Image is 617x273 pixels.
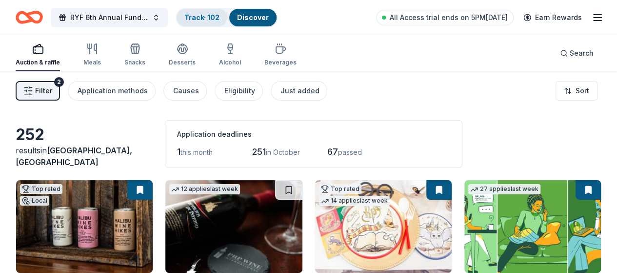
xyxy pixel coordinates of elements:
[390,12,508,23] span: All Access trial ends on 5PM[DATE]
[576,85,589,97] span: Sort
[224,85,255,97] div: Eligibility
[252,147,266,157] span: 251
[271,81,327,101] button: Just added
[16,39,60,71] button: Auction & raffle
[280,85,319,97] div: Just added
[215,81,263,101] button: Eligibility
[124,59,145,66] div: Snacks
[68,81,156,101] button: Application methods
[16,146,132,167] span: [GEOGRAPHIC_DATA], [GEOGRAPHIC_DATA]
[51,8,168,27] button: RYF 6th Annual Fundraiser Gala - Lights, Camera, Auction!
[464,180,601,273] img: Image for BetterHelp Social Impact
[16,145,153,168] div: results
[319,196,390,206] div: 14 applies last week
[177,128,450,140] div: Application deadlines
[16,59,60,66] div: Auction & raffle
[219,39,241,71] button: Alcohol
[570,47,594,59] span: Search
[173,85,199,97] div: Causes
[83,39,101,71] button: Meals
[517,9,588,26] a: Earn Rewards
[169,39,196,71] button: Desserts
[556,81,597,101] button: Sort
[176,8,278,27] button: Track· 102Discover
[264,59,297,66] div: Beverages
[169,59,196,66] div: Desserts
[264,39,297,71] button: Beverages
[184,13,219,21] a: Track· 102
[327,147,338,157] span: 67
[20,184,62,194] div: Top rated
[78,85,148,97] div: Application methods
[338,148,362,156] span: passed
[165,180,302,273] img: Image for PRP Wine International
[552,43,601,63] button: Search
[163,81,207,101] button: Causes
[16,180,153,273] img: Image for Malibu Wine Hikes
[83,59,101,66] div: Meals
[237,13,269,21] a: Discover
[124,39,145,71] button: Snacks
[468,184,540,194] div: 27 applies last week
[315,180,452,273] img: Image for Oriental Trading
[16,146,132,167] span: in
[70,12,148,23] span: RYF 6th Annual Fundraiser Gala - Lights, Camera, Auction!
[169,184,240,194] div: 12 applies last week
[16,6,43,29] a: Home
[177,147,180,157] span: 1
[319,184,361,194] div: Top rated
[376,10,514,25] a: All Access trial ends on 5PM[DATE]
[20,196,49,206] div: Local
[54,77,64,87] div: 2
[219,59,241,66] div: Alcohol
[180,148,213,156] span: this month
[266,148,300,156] span: in October
[35,85,52,97] span: Filter
[16,81,60,101] button: Filter2
[16,125,153,145] div: 252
